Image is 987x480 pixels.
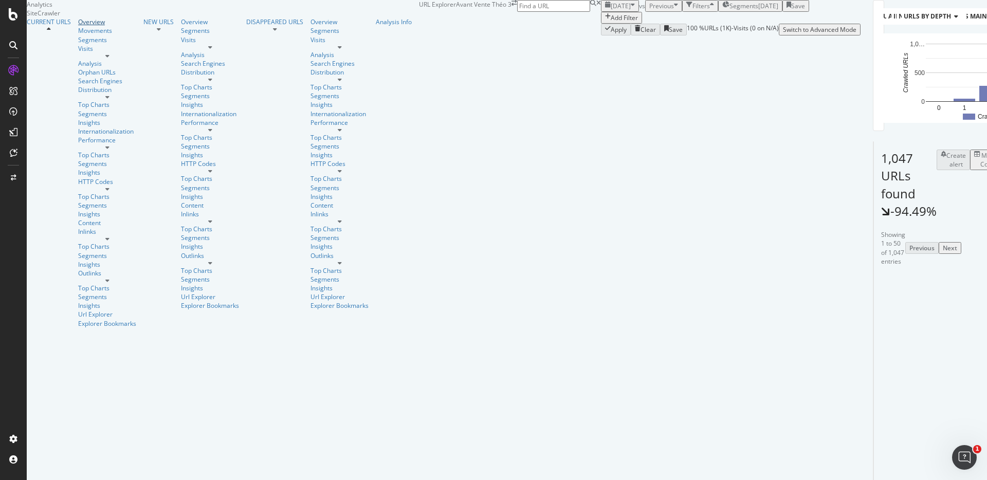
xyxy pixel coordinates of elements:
[78,44,136,53] div: Visits
[78,35,136,44] a: Segments
[181,151,239,159] a: Insights
[181,83,239,91] a: Top Charts
[310,225,369,233] a: Top Charts
[181,174,239,183] a: Top Charts
[181,251,239,260] a: Outlinks
[310,284,369,292] div: Insights
[310,100,369,109] div: Insights
[78,201,136,210] a: Segments
[904,12,951,21] span: URLs by Depth
[902,53,909,93] text: Crawled URLs
[631,24,660,35] button: Clear
[78,177,136,186] a: HTTP Codes
[939,242,961,254] button: Next
[310,59,355,68] a: Search Engines
[963,104,966,112] text: 1
[181,183,239,192] div: Segments
[601,24,631,35] button: Apply
[611,2,631,10] span: 2025 Sep. 11th
[310,233,369,242] a: Segments
[181,275,239,284] a: Segments
[881,230,905,266] div: Showing 1 to 50 of 1,047 entries
[78,26,136,35] a: Movements
[376,17,412,26] div: Analysis Info
[78,159,136,168] a: Segments
[310,292,369,301] a: Url Explorer
[310,118,369,127] div: Performance
[937,150,970,170] button: Create alert
[181,242,239,251] a: Insights
[181,301,239,310] a: Explorer Bookmarks
[310,151,369,159] div: Insights
[181,225,239,233] a: Top Charts
[669,25,683,34] div: Save
[181,159,239,168] a: HTTP Codes
[78,68,136,77] div: Orphan URLs
[310,26,369,35] div: Segments
[943,244,957,252] div: Next
[181,292,239,301] div: Url Explorer
[78,284,136,292] a: Top Charts
[952,445,977,470] iframe: Intercom live chat
[78,59,136,68] a: Analysis
[310,133,369,142] div: Top Charts
[310,50,369,59] div: Analysis
[143,17,174,26] div: NEW URLS
[181,266,239,275] a: Top Charts
[310,275,369,284] div: Segments
[78,118,136,127] div: Insights
[27,9,419,17] div: SiteCrawler
[660,24,687,35] button: Save
[181,50,239,59] div: Analysis
[310,17,369,26] a: Overview
[310,35,369,44] a: Visits
[246,17,303,26] a: DISAPPEARED URLS
[791,2,805,10] div: Save
[78,100,136,109] a: Top Charts
[937,104,941,112] text: 0
[78,210,136,218] div: Insights
[78,109,136,118] a: Segments
[181,17,239,26] a: Overview
[78,168,136,177] a: Insights
[78,127,136,136] div: Internationalization
[78,151,136,159] a: Top Charts
[78,292,136,301] a: Segments
[310,201,369,210] a: Content
[921,98,925,105] text: 0
[181,91,239,100] a: Segments
[181,26,239,35] a: Segments
[78,192,136,201] div: Top Charts
[78,260,136,269] div: Insights
[310,174,369,183] a: Top Charts
[310,301,369,310] a: Explorer Bookmarks
[181,201,239,210] a: Content
[78,218,136,227] a: Content
[310,159,369,168] a: HTTP Codes
[310,142,369,151] a: Segments
[181,68,239,77] a: Distribution
[310,242,369,251] a: Insights
[181,109,239,118] div: Internationalization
